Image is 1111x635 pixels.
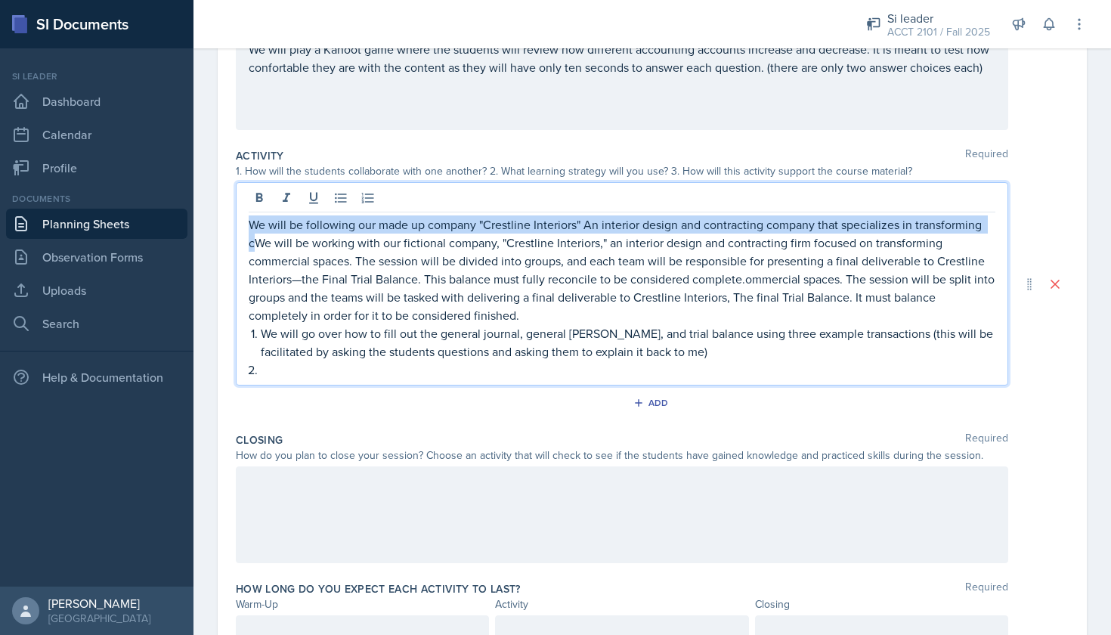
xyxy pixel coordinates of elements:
a: Planning Sheets [6,209,187,239]
a: Calendar [6,119,187,150]
p: We will play a Kahoot game where the students will review how different accounting accounts incre... [249,40,995,76]
div: Documents [6,192,187,206]
button: Add [628,392,677,414]
div: Activity [495,596,748,612]
p: We will be following our made up company "Crestline Interiors" An interior design and contracting... [249,215,995,324]
div: Add [636,397,669,409]
label: Activity [236,148,284,163]
div: Si leader [887,9,990,27]
a: Observation Forms [6,242,187,272]
div: [GEOGRAPHIC_DATA] [48,611,150,626]
label: Closing [236,432,283,448]
div: Help & Documentation [6,362,187,392]
a: Profile [6,153,187,183]
div: How do you plan to close your session? Choose an activity that will check to see if the students ... [236,448,1008,463]
a: Dashboard [6,86,187,116]
div: Closing [755,596,1008,612]
div: ACCT 2101 / Fall 2025 [887,24,990,40]
p: We will go over how to fill out the general journal, general [PERSON_NAME], and trial balance usi... [261,324,995,361]
span: Required [965,432,1008,448]
div: 1. How will the students collaborate with one another? 2. What learning strategy will you use? 3.... [236,163,1008,179]
div: Warm-Up [236,596,489,612]
span: Required [965,581,1008,596]
label: How long do you expect each activity to last? [236,581,521,596]
div: Si leader [6,70,187,83]
a: Uploads [6,275,187,305]
div: [PERSON_NAME] [48,596,150,611]
a: Search [6,308,187,339]
span: Required [965,148,1008,163]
